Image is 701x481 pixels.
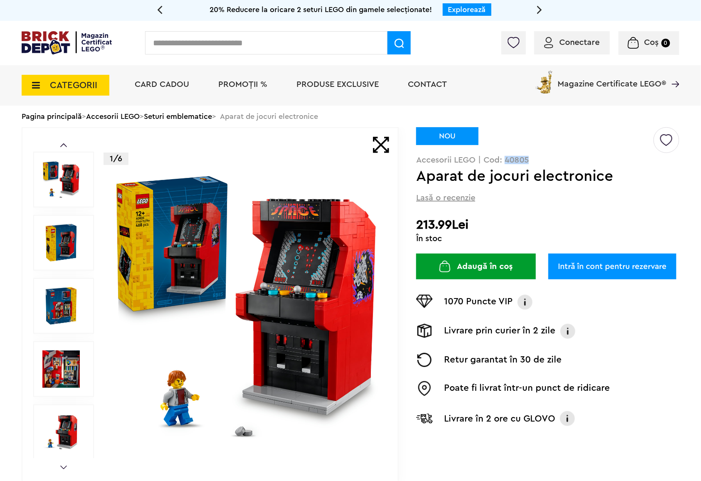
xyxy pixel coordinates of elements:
[112,172,380,440] img: Aparat de jocuri electronice
[210,6,432,13] span: 20% Reducere la oricare 2 seturi LEGO din gamele selecționate!
[416,192,475,204] span: Lasă o recenzie
[50,81,97,90] span: CATEGORII
[218,80,267,89] a: PROMOȚII %
[666,69,679,77] a: Magazine Certificate LEGO®
[416,413,433,424] img: Livrare Glovo
[144,113,212,120] a: Seturi emblematice
[559,410,576,427] img: Info livrare cu GLOVO
[42,224,80,261] img: Aparat de jocuri electronice
[86,113,140,120] a: Accesorii LEGO
[416,381,433,396] img: Easybox
[135,80,189,89] a: Card Cadou
[544,38,600,47] a: Conectare
[444,381,610,396] p: Poate fi livrat într-un punct de ridicare
[416,295,433,308] img: Puncte VIP
[444,412,555,425] p: Livrare în 2 ore cu GLOVO
[416,156,679,164] p: Accesorii LEGO | Cod: 40805
[517,295,533,310] img: Info VIP
[416,127,479,145] div: NOU
[42,414,80,451] img: Seturi emblematice Aparat de jocuri electronice
[444,295,513,310] p: 1070 Puncte VIP
[548,254,676,279] a: Intră în cont pentru rezervare
[60,143,67,147] a: Prev
[416,217,679,232] h2: 213.99Lei
[22,106,679,127] div: > > > Aparat de jocuri electronice
[22,113,82,120] a: Pagina principală
[444,324,555,339] p: Livrare prin curier în 2 zile
[416,169,652,184] h1: Aparat de jocuri electronice
[560,38,600,47] span: Conectare
[662,39,670,47] small: 0
[644,38,659,47] span: Coș
[560,324,576,339] img: Info livrare prin curier
[416,353,433,367] img: Returnare
[42,287,80,325] img: Aparat de jocuri electronice LEGO 40805
[296,80,379,89] a: Produse exclusive
[42,350,80,388] img: Seturi Lego Aparat de jocuri electronice
[448,6,486,13] a: Explorează
[408,80,447,89] a: Contact
[444,353,562,367] p: Retur garantat în 30 de zile
[558,69,666,88] span: Magazine Certificate LEGO®
[416,324,433,338] img: Livrare
[60,466,67,469] a: Next
[104,153,128,165] p: 1/6
[416,254,536,279] button: Adaugă în coș
[416,234,679,243] div: În stoc
[42,161,80,198] img: Aparat de jocuri electronice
